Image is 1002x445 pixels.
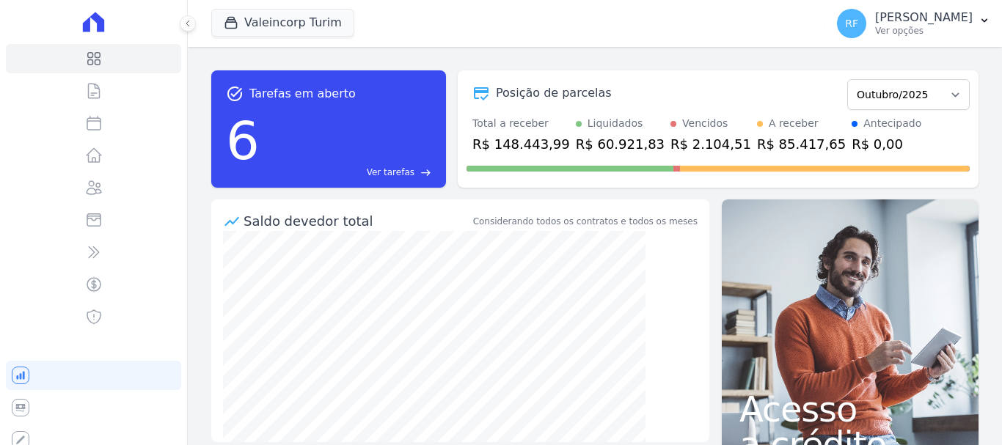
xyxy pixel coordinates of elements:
[845,18,858,29] span: RF
[249,85,356,103] span: Tarefas em aberto
[576,134,665,154] div: R$ 60.921,83
[244,211,470,231] div: Saldo devedor total
[226,103,260,179] div: 6
[682,116,728,131] div: Vencidos
[852,134,921,154] div: R$ 0,00
[875,25,973,37] p: Ver opções
[472,116,570,131] div: Total a receber
[496,84,612,102] div: Posição de parcelas
[863,116,921,131] div: Antecipado
[875,10,973,25] p: [PERSON_NAME]
[211,9,354,37] button: Valeincorp Turim
[226,85,244,103] span: task_alt
[420,167,431,178] span: east
[472,134,570,154] div: R$ 148.443,99
[769,116,819,131] div: A receber
[588,116,643,131] div: Liquidados
[367,166,414,179] span: Ver tarefas
[670,134,751,154] div: R$ 2.104,51
[473,215,698,228] div: Considerando todos os contratos e todos os meses
[825,3,1002,44] button: RF [PERSON_NAME] Ver opções
[739,391,961,427] span: Acesso
[266,166,431,179] a: Ver tarefas east
[757,134,846,154] div: R$ 85.417,65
